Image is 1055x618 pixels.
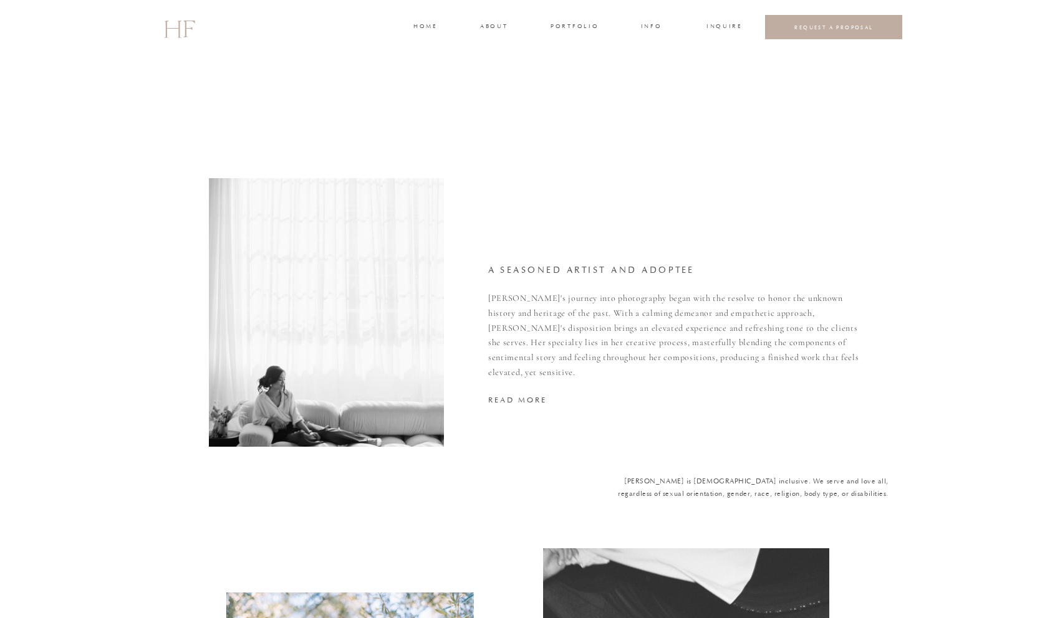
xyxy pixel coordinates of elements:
p: [PERSON_NAME] is [DEMOGRAPHIC_DATA] inclusive. We serve and love all, regardless of sexual orient... [606,476,889,503]
p: [PERSON_NAME]'s journey into photography began with the resolve to honor the unknown history and ... [488,291,866,380]
a: portfolio [551,22,597,33]
a: REQUEST A PROPOSAL [775,24,893,31]
a: HF [163,9,195,45]
a: about [480,22,506,33]
a: read more [488,394,711,406]
a: INQUIRE [706,22,740,33]
h2: A SEASONED ARTIST and adoptee [488,263,866,277]
a: home [413,22,436,33]
a: INFO [640,22,663,33]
